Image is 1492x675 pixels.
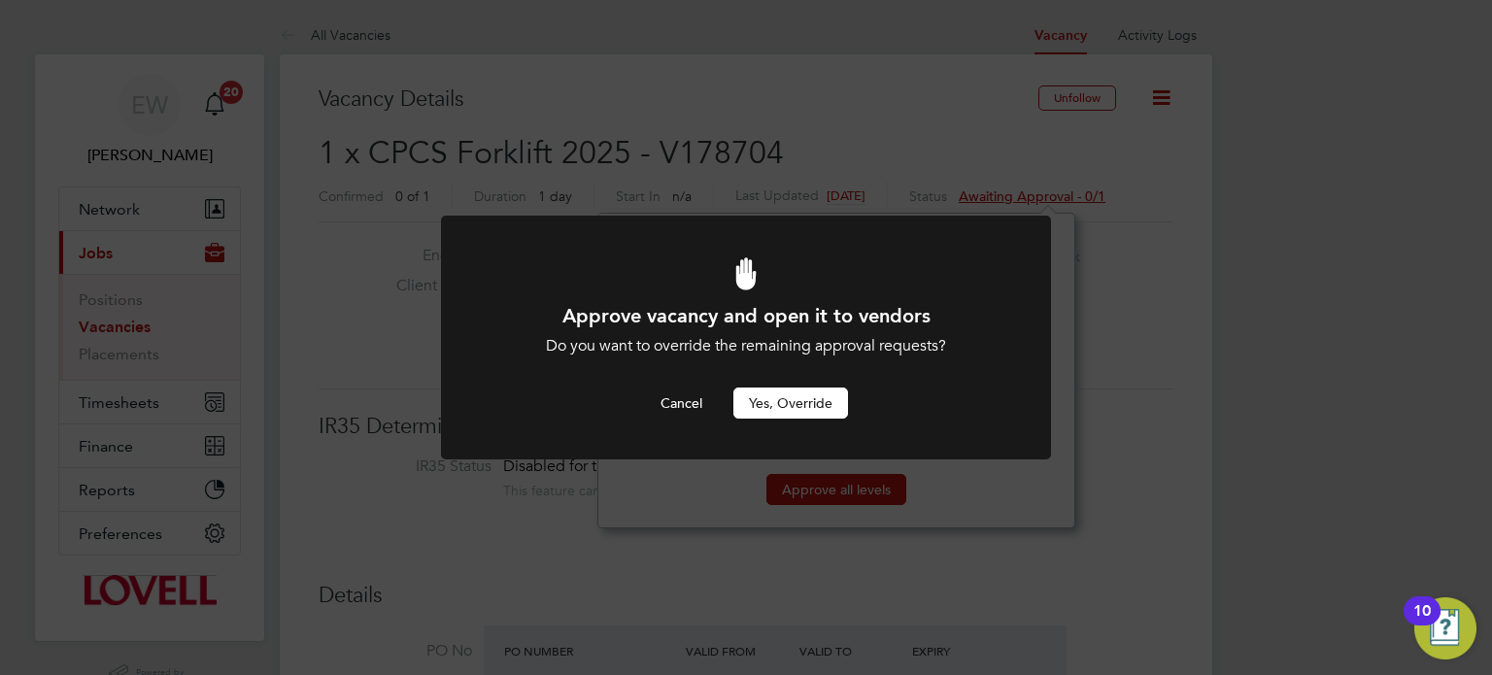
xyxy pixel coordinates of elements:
button: Yes, Override [733,388,848,419]
button: Open Resource Center, 10 new notifications [1414,597,1476,659]
span: Do you want to override the remaining approval requests? [546,336,946,355]
h1: Approve vacancy and open it to vendors [493,303,999,328]
button: Cancel [645,388,718,419]
div: 10 [1413,611,1431,636]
